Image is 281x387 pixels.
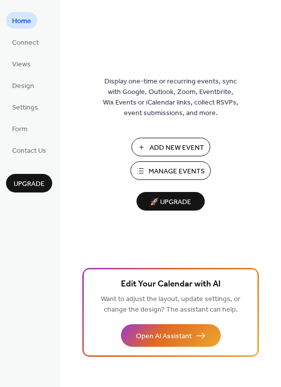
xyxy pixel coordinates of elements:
[12,103,38,113] span: Settings
[6,77,40,93] a: Design
[136,192,205,211] button: 🚀 Upgrade
[12,146,46,156] span: Contact Us
[131,138,210,156] button: Add New Event
[121,324,221,347] button: Open AI Assistant
[6,99,44,115] a: Settings
[12,38,39,48] span: Connect
[143,196,199,209] span: 🚀 Upgrade
[6,120,34,137] a: Form
[14,179,45,189] span: Upgrade
[103,76,238,119] span: Display one-time or recurring events, sync with Google, Outlook, Zoom, Eventbrite, Wix Events or ...
[12,59,31,70] span: Views
[6,34,45,50] a: Connect
[6,12,37,29] a: Home
[150,143,204,153] span: Add New Event
[12,81,34,91] span: Design
[6,174,52,192] button: Upgrade
[12,124,28,135] span: Form
[130,161,211,180] button: Manage Events
[149,166,205,177] span: Manage Events
[101,293,240,317] span: Want to adjust the layout, update settings, or change the design? The assistant can help.
[6,55,37,72] a: Views
[12,16,31,27] span: Home
[121,277,221,292] span: Edit Your Calendar with AI
[6,142,52,158] a: Contact Us
[136,331,192,342] span: Open AI Assistant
